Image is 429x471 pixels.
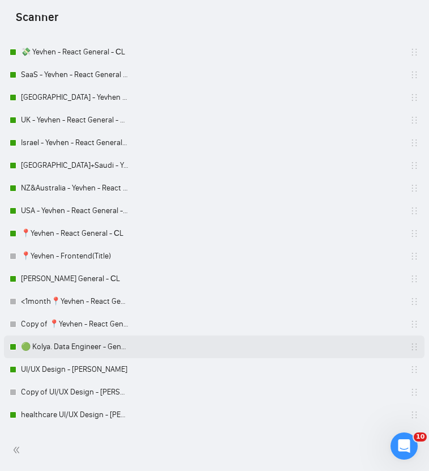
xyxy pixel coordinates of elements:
span: holder [410,388,419,397]
a: UK - Yevhen - React General - СL [21,109,128,131]
a: 📍Yevhen - React General - СL [21,222,128,245]
span: holder [410,297,419,306]
span: holder [410,365,419,374]
span: holder [410,410,419,419]
a: [GEOGRAPHIC_DATA] - Yevhen - React General - СL [21,86,128,109]
span: holder [410,184,419,193]
iframe: Intercom live chat [391,432,418,460]
span: holder [410,161,419,170]
a: <1month📍Yevhen - React General - СL [21,290,128,313]
a: 🟢 Kolya. Data Engineer - General [21,336,128,358]
a: Copy of UI/UX Design - [PERSON_NAME] [21,381,128,404]
span: holder [410,252,419,261]
a: Copy of 📍Yevhen - React General - СL [21,313,128,336]
a: 💸 Yevhen - React General - СL [21,41,128,63]
a: NZ&Australia - Yevhen - React General - СL [21,177,128,200]
span: holder [410,138,419,147]
span: double-left [12,444,24,456]
span: Scanner [7,9,67,33]
span: holder [410,274,419,283]
span: holder [410,116,419,125]
span: holder [410,48,419,57]
a: UI/UX Design - [PERSON_NAME] [21,358,128,381]
span: holder [410,342,419,351]
a: healthcare UI/UX Design - [PERSON_NAME] [21,404,128,426]
a: SaaS - Yevhen - React General - СL [21,63,128,86]
a: 📍Yevhen - Frontend(Title) [21,245,128,268]
a: Israel - Yevhen - React General - СL [21,131,128,154]
span: holder [410,320,419,329]
span: holder [410,229,419,238]
a: Short CL UI/UX Design - [PERSON_NAME] [21,426,128,449]
span: holder [410,206,419,215]
span: holder [410,70,419,79]
a: USA - Yevhen - React General - СL [21,200,128,222]
span: 10 [414,432,427,442]
span: holder [410,93,419,102]
a: [PERSON_NAME] General - СL [21,268,128,290]
a: [GEOGRAPHIC_DATA]+Saudi - Yevhen - React General - СL [21,154,128,177]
